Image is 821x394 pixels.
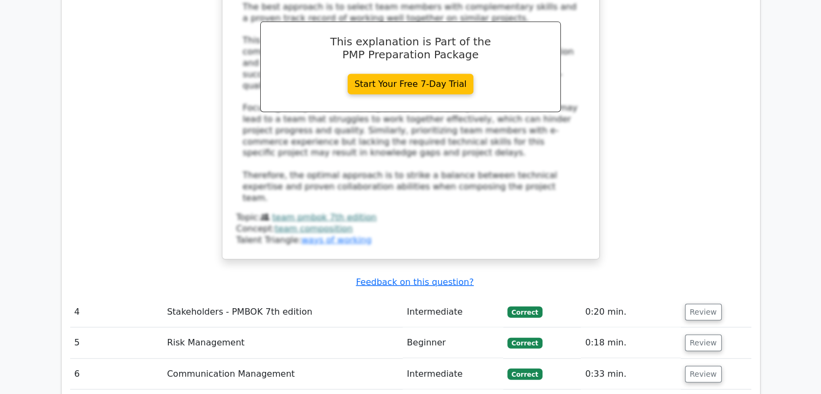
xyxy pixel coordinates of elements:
td: 0:33 min. [581,359,680,390]
a: team composition [275,223,352,234]
td: Intermediate [403,359,503,390]
td: Intermediate [403,297,503,328]
td: 6 [70,359,163,390]
a: team pmbok 7th edition [272,212,376,222]
span: Correct [507,307,542,317]
td: Stakeholders - PMBOK 7th edition [162,297,402,328]
td: Risk Management [162,328,402,358]
div: Topic: [236,212,585,223]
button: Review [685,366,722,383]
td: 4 [70,297,163,328]
div: Concept: [236,223,585,235]
a: Start Your Free 7-Day Trial [348,74,474,94]
td: Communication Management [162,359,402,390]
div: The best approach is to select team members with complementary skills and a proven track record o... [243,2,579,203]
button: Review [685,304,722,321]
span: Correct [507,369,542,379]
a: ways of working [301,235,371,245]
td: 0:20 min. [581,297,680,328]
button: Review [685,335,722,351]
td: 0:18 min. [581,328,680,358]
a: Feedback on this question? [356,277,473,287]
span: Correct [507,338,542,349]
div: Talent Triangle: [236,212,585,246]
td: 5 [70,328,163,358]
td: Beginner [403,328,503,358]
